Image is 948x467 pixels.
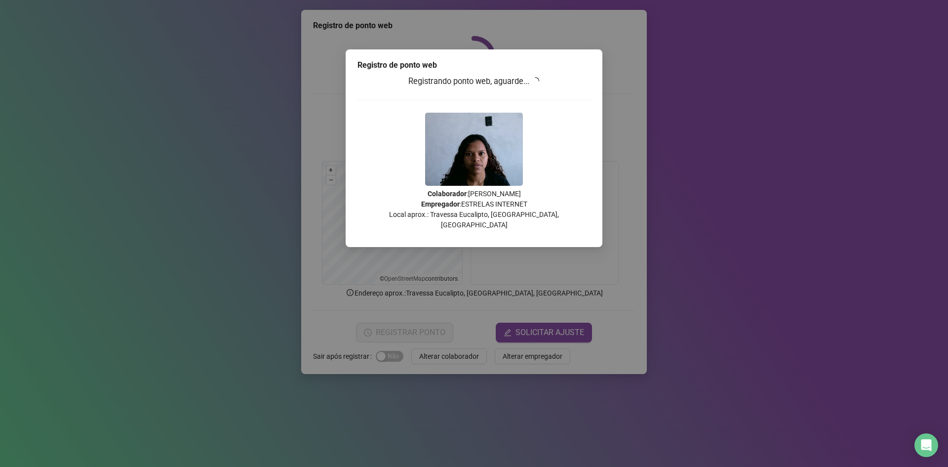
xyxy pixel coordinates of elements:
[421,200,460,208] strong: Empregador
[531,77,540,85] span: loading
[425,113,523,186] img: 9k=
[357,189,591,230] p: : [PERSON_NAME] : ESTRELAS INTERNET Local aprox.: Travessa Eucalipto, [GEOGRAPHIC_DATA], [GEOGRAP...
[357,75,591,88] h3: Registrando ponto web, aguarde...
[428,190,467,198] strong: Colaborador
[914,433,938,457] div: Open Intercom Messenger
[357,59,591,71] div: Registro de ponto web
